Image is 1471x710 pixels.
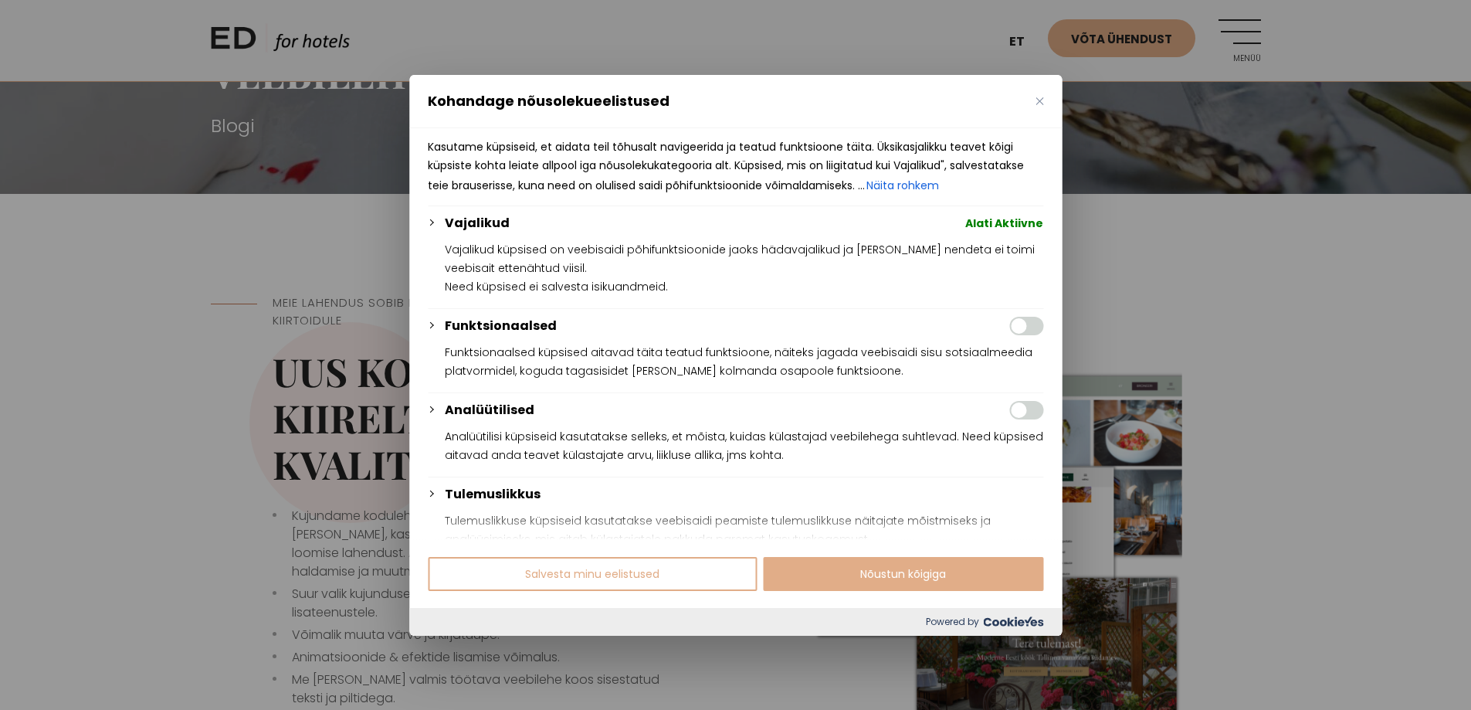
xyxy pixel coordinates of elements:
[1009,317,1043,335] input: Luba Funktsionaalsed
[445,240,1043,277] p: Vajalikud küpsised on veebisaidi põhifunktsioonide jaoks hädavajalikud ja [PERSON_NAME] nendeta e...
[445,401,534,420] button: Analüütilised
[445,317,557,335] button: Funktsionaalsed
[1035,97,1043,105] img: Close
[445,485,541,504] button: Tulemuslikkus
[983,617,1043,627] img: Cookieyes logo
[445,214,510,233] button: Vajalikud
[965,214,1043,233] span: Alati Aktiivne
[763,557,1043,591] button: Nõustun kõigiga
[428,92,669,110] span: Kohandage nõusolekueelistused
[428,557,757,591] button: Salvesta minu eelistused
[1035,97,1043,105] button: Sulge
[445,427,1043,464] p: Analüütilisi küpsiseid kasutatakse selleks, et mõista, kuidas külastajad veebilehega suhtlevad. N...
[445,343,1043,380] p: Funktsionaalsed küpsised aitavad täita teatud funktsioone, näiteks jagada veebisaidi sisu sotsiaa...
[445,277,1043,296] p: Need küpsised ei salvesta isikuandmeid.
[865,175,941,196] button: Näita rohkem
[1009,401,1043,420] input: Luba Analüütilised
[428,138,1043,196] p: Kasutame küpsiseid, et aidata teil tõhusalt navigeerida ja teatud funktsioone täita. Üksikasjalik...
[409,608,1062,636] div: Powered by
